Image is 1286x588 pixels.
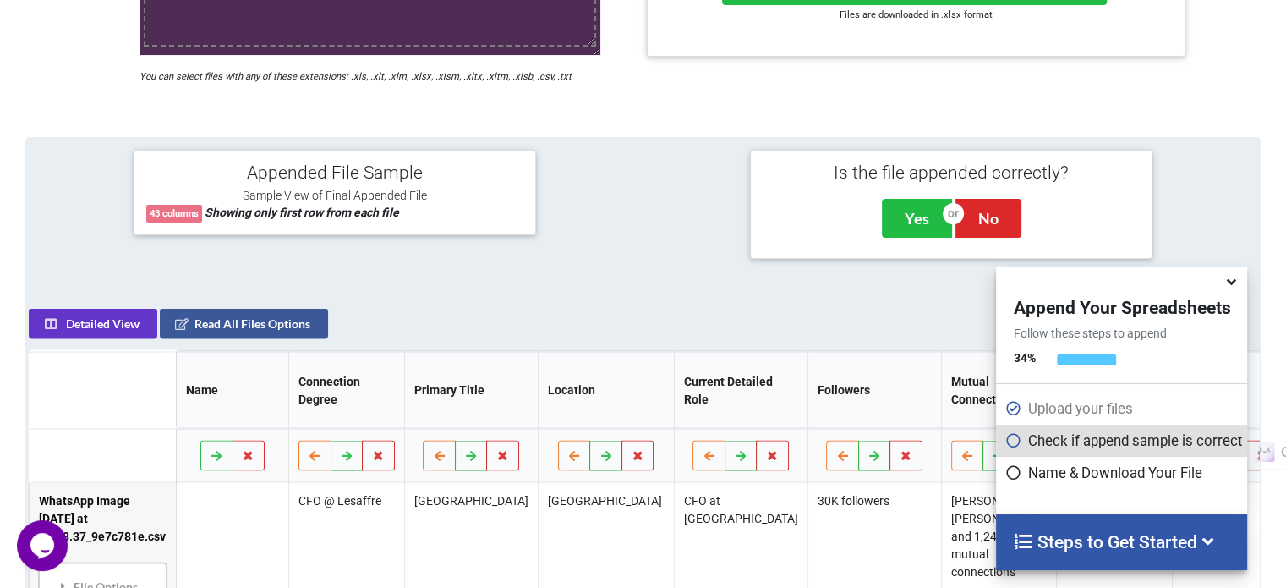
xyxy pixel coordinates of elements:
p: Name & Download Your File [1004,463,1243,483]
th: Name [176,352,288,429]
iframe: chat widget [17,520,71,571]
h4: Steps to Get Started [1013,531,1230,553]
p: Check if append sample is correct [1004,431,1243,451]
h4: Append Your Spreadsheets [996,294,1247,319]
h6: Sample View of Final Appended File [146,189,523,206]
h4: Is the file appended correctly? [763,162,1140,184]
th: Connection Degree [288,352,404,429]
button: Read All Files Options [160,309,328,339]
th: Current Detailed Role [674,352,807,429]
p: Upload your files [1004,398,1243,419]
b: Showing only first row from each file [205,206,399,219]
h4: Appended File Sample [146,162,523,186]
th: Primary Title [404,352,538,429]
b: 43 columns [150,208,199,219]
th: Followers [807,352,941,429]
button: No [955,199,1021,238]
small: Files are downloaded in .xlsx format [840,9,993,20]
button: Detailed View [29,309,157,339]
p: Follow these steps to append [996,325,1247,342]
i: You can select files with any of these extensions: .xls, .xlt, .xlm, .xlsx, .xlsm, .xltx, .xltm, ... [140,71,572,82]
button: Yes [882,199,952,238]
th: Mutual Connections [941,352,1057,429]
b: 34 % [1013,351,1035,365]
th: Location [538,352,674,429]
